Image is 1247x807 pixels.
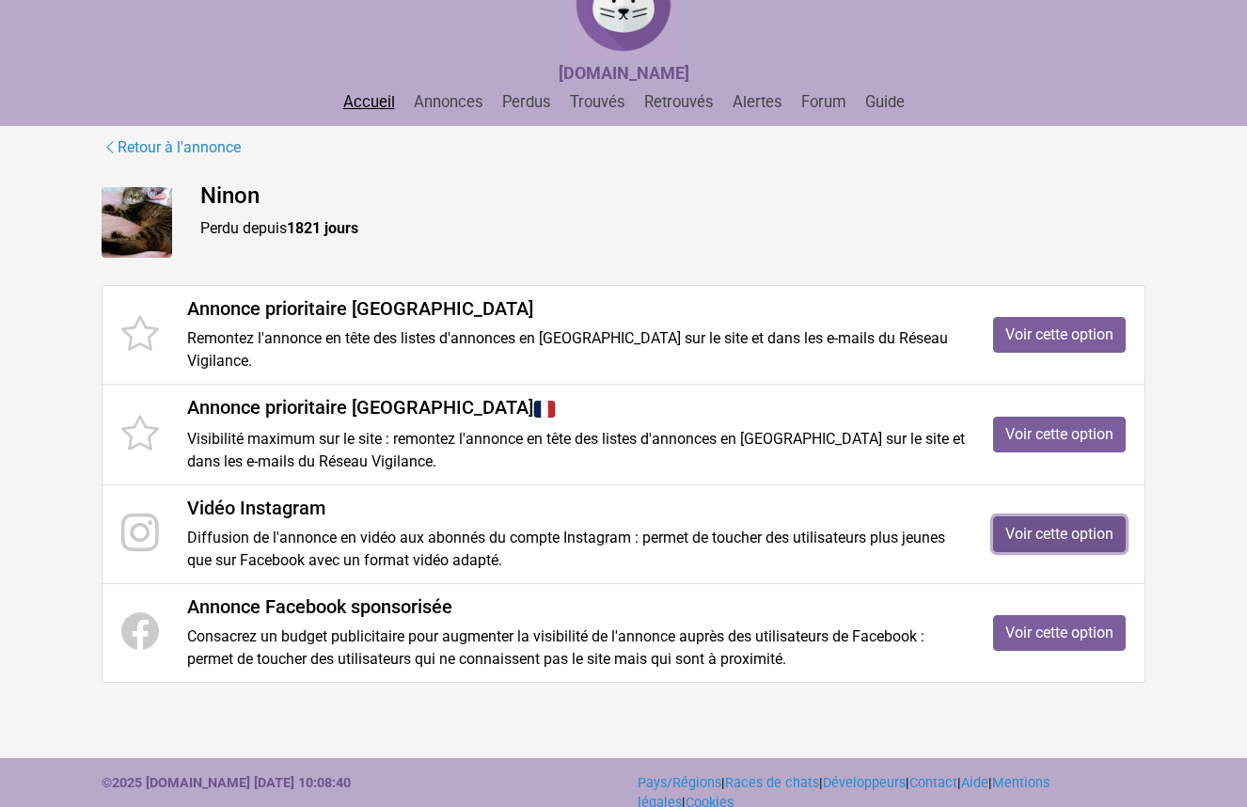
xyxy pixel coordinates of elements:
[533,398,556,420] img: France
[495,93,559,111] a: Perdus
[187,396,965,420] h4: Annonce prioritaire [GEOGRAPHIC_DATA]
[823,775,906,791] a: Développeurs
[794,93,854,111] a: Forum
[993,516,1126,552] a: Voir cette option
[200,182,1145,210] h4: Ninon
[909,775,957,791] a: Contact
[725,93,790,111] a: Alertes
[187,327,965,372] p: Remontez l'annonce en tête des listes d'annonces en [GEOGRAPHIC_DATA] sur le site et dans les e-m...
[961,775,988,791] a: Aide
[637,93,721,111] a: Retrouvés
[993,317,1126,353] a: Voir cette option
[102,775,351,791] strong: ©2025 [DOMAIN_NAME] [DATE] 10:08:40
[187,625,965,671] p: Consacrez un budget publicitaire pour augmenter la visibilité de l'annonce auprès des utilisateur...
[559,65,689,83] a: [DOMAIN_NAME]
[187,527,965,572] p: Diffusion de l'annonce en vidéo aux abonnés du compte Instagram : permet de toucher des utilisate...
[562,93,633,111] a: Trouvés
[287,219,358,237] strong: 1821 jours
[559,63,689,83] strong: [DOMAIN_NAME]
[336,93,403,111] a: Accueil
[187,595,965,618] h4: Annonce Facebook sponsorisée
[858,93,912,111] a: Guide
[638,775,721,791] a: Pays/Régions
[200,217,1145,240] p: Perdu depuis
[725,775,819,791] a: Races de chats
[187,497,965,519] h4: Vidéo Instagram
[993,615,1126,651] a: Voir cette option
[406,93,491,111] a: Annonces
[102,135,242,160] a: Retour à l'annonce
[187,297,965,320] h4: Annonce prioritaire [GEOGRAPHIC_DATA]
[187,428,965,473] p: Visibilité maximum sur le site : remontez l'annonce en tête des listes d'annonces en [GEOGRAPHIC_...
[993,417,1126,452] a: Voir cette option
